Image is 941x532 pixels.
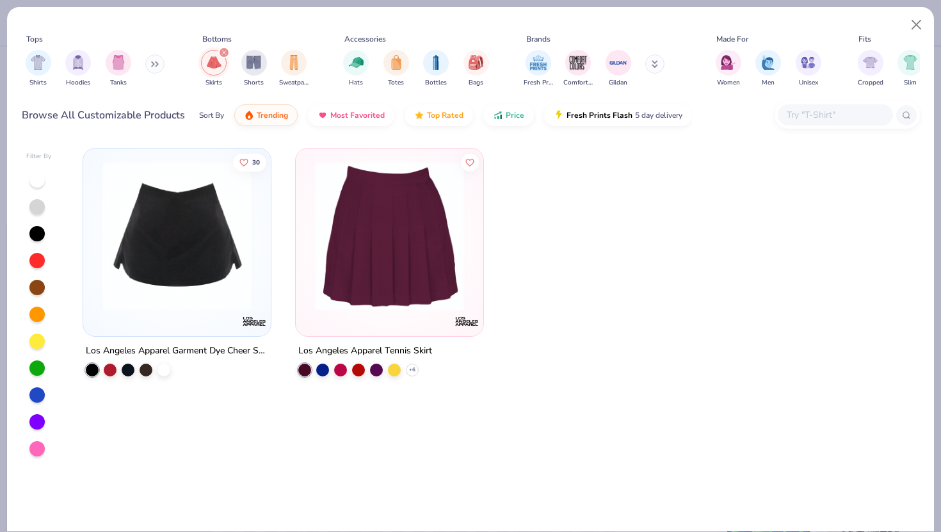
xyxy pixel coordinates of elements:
img: Shorts Image [246,55,261,70]
img: Bags Image [469,55,483,70]
span: Unisex [799,78,818,88]
span: Skirts [205,78,222,88]
div: filter for Slim [897,50,923,88]
button: filter button [858,50,883,88]
div: filter for Bottles [423,50,449,88]
span: Sweatpants [279,78,309,88]
button: Price [483,104,534,126]
img: Women Image [721,55,736,70]
button: filter button [423,50,449,88]
button: Most Favorited [308,104,394,126]
div: Accessories [344,33,386,45]
button: Trending [234,104,298,126]
button: filter button [897,50,923,88]
span: 5 day delivery [635,108,682,123]
span: Hats [349,78,363,88]
span: Bags [469,78,483,88]
div: filter for Shirts [26,50,51,88]
button: filter button [563,50,593,88]
span: Trending [257,110,288,120]
button: filter button [524,50,553,88]
div: filter for Totes [383,50,409,88]
div: filter for Men [755,50,781,88]
span: 30 [252,159,260,165]
span: Price [506,110,524,120]
button: filter button [241,50,267,88]
div: Tops [26,33,43,45]
span: Fresh Prints [524,78,553,88]
button: Close [905,13,929,37]
img: Los Angeles Apparel logo [454,309,479,334]
div: Bottoms [202,33,232,45]
div: filter for Women [716,50,741,88]
img: trending.gif [244,110,254,120]
img: flash.gif [554,110,564,120]
img: most_fav.gif [318,110,328,120]
div: Filter By [26,152,52,161]
span: Bottles [425,78,447,88]
span: Men [762,78,775,88]
button: Like [460,153,478,171]
img: Bottles Image [429,55,443,70]
div: Sort By [199,109,224,121]
div: filter for Tanks [106,50,131,88]
img: Hats Image [349,55,364,70]
div: filter for Hats [343,50,369,88]
div: Made For [716,33,748,45]
button: filter button [343,50,369,88]
img: 1ec81350-d457-424c-953f-3cdf2e0afac2 [309,161,470,310]
img: Totes Image [389,55,403,70]
div: Los Angeles Apparel Garment Dye Cheer Skort [86,343,268,359]
div: Fits [858,33,871,45]
div: filter for Gildan [606,50,631,88]
button: filter button [463,50,489,88]
div: filter for Hoodies [65,50,91,88]
div: filter for Unisex [796,50,821,88]
div: filter for Cropped [858,50,883,88]
button: Top Rated [405,104,473,126]
span: Fresh Prints Flash [567,110,632,120]
img: Fresh Prints Image [529,53,548,72]
img: Skirts Image [207,55,221,70]
span: Cropped [858,78,883,88]
button: filter button [279,50,309,88]
button: filter button [606,50,631,88]
div: filter for Fresh Prints [524,50,553,88]
button: Like [233,153,266,171]
span: Slim [904,78,917,88]
img: Shirts Image [31,55,45,70]
span: Top Rated [427,110,463,120]
button: filter button [383,50,409,88]
img: Tanks Image [111,55,125,70]
div: Browse All Customizable Products [22,108,185,123]
span: Women [717,78,740,88]
img: Unisex Image [801,55,816,70]
img: Cropped Image [863,55,878,70]
img: Sweatpants Image [287,55,301,70]
span: Comfort Colors [563,78,593,88]
button: filter button [755,50,781,88]
span: Hoodies [66,78,90,88]
span: Tanks [110,78,127,88]
span: Gildan [609,78,627,88]
img: Men Image [761,55,775,70]
span: Shirts [29,78,47,88]
div: filter for Comfort Colors [563,50,593,88]
div: filter for Skirts [201,50,227,88]
img: Slim Image [903,55,917,70]
img: TopRated.gif [414,110,424,120]
span: Totes [388,78,404,88]
div: filter for Bags [463,50,489,88]
img: Gildan Image [609,53,628,72]
div: filter for Shorts [241,50,267,88]
div: filter for Sweatpants [279,50,309,88]
span: Most Favorited [330,110,385,120]
span: + 6 [409,366,415,374]
button: filter button [106,50,131,88]
img: Comfort Colors Image [568,53,588,72]
button: filter button [201,50,227,88]
div: Los Angeles Apparel Tennis Skirt [298,343,432,359]
img: 187fbd73-ace9-4306-9672-cb66ee0d8682 [96,161,258,310]
img: Hoodies Image [71,55,85,70]
button: filter button [796,50,821,88]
